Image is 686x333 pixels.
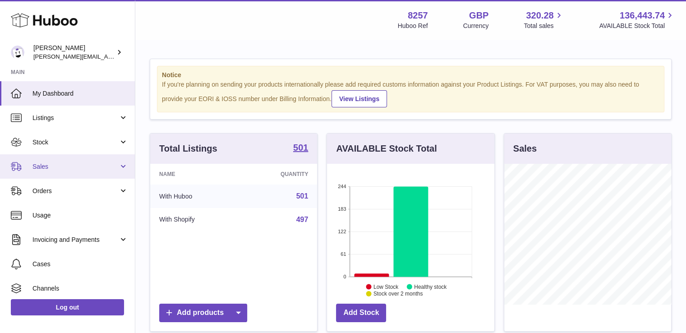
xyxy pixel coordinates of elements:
[469,9,488,22] strong: GBP
[341,251,346,257] text: 61
[32,260,128,268] span: Cases
[33,44,115,61] div: [PERSON_NAME]
[526,9,553,22] span: 320.28
[32,89,128,98] span: My Dashboard
[338,184,346,189] text: 244
[524,9,564,30] a: 320.28 Total sales
[336,143,437,155] h3: AVAILABLE Stock Total
[408,9,428,22] strong: 8257
[159,304,247,322] a: Add products
[150,185,240,208] td: With Huboo
[524,22,564,30] span: Total sales
[32,187,119,195] span: Orders
[162,80,659,107] div: If you're planning on sending your products internationally please add required customs informati...
[33,53,181,60] span: [PERSON_NAME][EMAIL_ADDRESS][DOMAIN_NAME]
[32,114,119,122] span: Listings
[296,216,308,223] a: 497
[331,90,387,107] a: View Listings
[11,299,124,315] a: Log out
[336,304,386,322] a: Add Stock
[293,143,308,154] a: 501
[293,143,308,152] strong: 501
[338,229,346,234] text: 122
[162,71,659,79] strong: Notice
[32,138,119,147] span: Stock
[11,46,24,59] img: Mohsin@planlabsolutions.com
[338,206,346,212] text: 183
[159,143,217,155] h3: Total Listings
[32,284,128,293] span: Channels
[150,208,240,231] td: With Shopify
[398,22,428,30] div: Huboo Ref
[240,164,318,185] th: Quantity
[32,211,128,220] span: Usage
[32,162,119,171] span: Sales
[620,9,665,22] span: 136,443.74
[463,22,489,30] div: Currency
[599,9,675,30] a: 136,443.74 AVAILABLE Stock Total
[373,291,423,297] text: Stock over 2 months
[150,164,240,185] th: Name
[414,283,447,290] text: Healthy stock
[513,143,537,155] h3: Sales
[599,22,675,30] span: AVAILABLE Stock Total
[344,274,346,279] text: 0
[296,192,308,200] a: 501
[32,236,119,244] span: Invoicing and Payments
[373,283,399,290] text: Low Stock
